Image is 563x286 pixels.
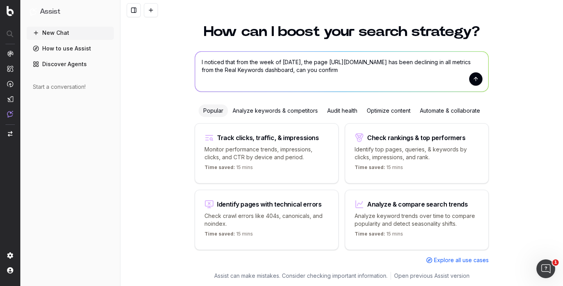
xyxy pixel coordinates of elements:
[362,104,415,117] div: Optimize content
[7,111,13,117] img: Assist
[40,6,60,17] h1: Assist
[355,231,403,240] p: 15 mins
[426,256,489,264] a: Explore all use cases
[27,58,114,70] a: Discover Agents
[217,201,322,207] div: Identify pages with technical errors
[7,6,14,16] img: Botify logo
[323,104,362,117] div: Audit health
[204,231,253,240] p: 15 mins
[27,27,114,39] button: New Chat
[394,272,470,280] a: Open previous Assist version
[355,164,385,170] span: Time saved:
[204,212,329,228] p: Check crawl errors like 404s, canonicals, and noindex.
[204,164,235,170] span: Time saved:
[7,65,13,72] img: Intelligence
[552,259,559,266] span: 1
[214,272,387,280] p: Assist can make mistakes. Consider checking important information.
[367,135,466,141] div: Check rankings & top performers
[355,212,479,228] p: Analyze keyword trends over time to compare popularity and detect seasonality shifts.
[355,164,403,174] p: 15 mins
[355,146,479,161] p: Identify top pages, queries, & keywords by clicks, impressions, and rank.
[204,146,329,161] p: Monitor performance trends, impressions, clicks, and CTR by device and period.
[536,259,555,278] iframe: Intercom live chat
[217,135,319,141] div: Track clicks, traffic, & impressions
[195,25,489,39] h1: How can I boost your search strategy?
[199,104,228,117] div: Popular
[367,201,468,207] div: Analyze & compare search trends
[30,8,37,15] img: Assist
[7,50,13,57] img: Analytics
[355,231,385,237] span: Time saved:
[415,104,485,117] div: Automate & collaborate
[7,267,13,273] img: My account
[434,256,489,264] span: Explore all use cases
[33,83,108,91] div: Start a conversation!
[30,6,111,17] button: Assist
[228,104,323,117] div: Analyze keywords & competitors
[8,131,13,137] img: Switch project
[204,164,253,174] p: 15 mins
[7,252,13,259] img: Setting
[7,81,13,87] img: Activation
[204,231,235,237] span: Time saved:
[27,42,114,55] a: How to use Assist
[7,96,13,102] img: Studio
[195,52,488,92] textarea: I noticed that from the week of [DATE], the page [URL][DOMAIN_NAME] has been declining in all met...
